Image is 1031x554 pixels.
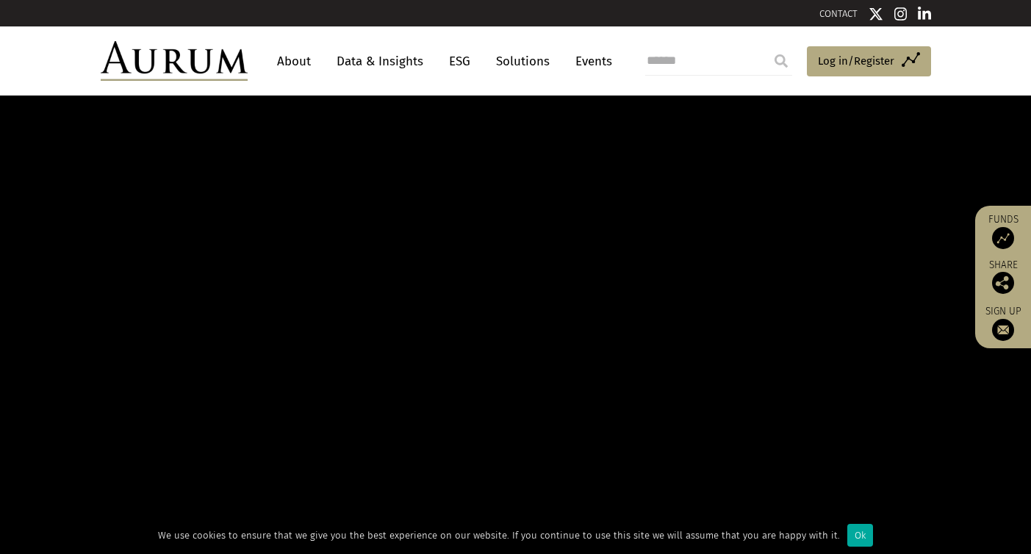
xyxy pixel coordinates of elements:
a: About [270,48,318,75]
img: Access Funds [992,227,1014,249]
a: ESG [442,48,478,75]
div: Share [982,260,1024,294]
img: Instagram icon [894,7,908,21]
a: CONTACT [819,8,858,19]
img: Twitter icon [869,7,883,21]
img: Sign up to our newsletter [992,319,1014,341]
span: Log in/Register [818,52,894,70]
a: Sign up [982,305,1024,341]
img: Linkedin icon [918,7,931,21]
input: Submit [766,46,796,76]
a: Events [568,48,612,75]
img: Aurum [101,41,248,81]
a: Data & Insights [329,48,431,75]
div: Ok [847,524,873,547]
a: Solutions [489,48,557,75]
a: Log in/Register [807,46,931,77]
img: Share this post [992,272,1014,294]
a: Funds [982,213,1024,249]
